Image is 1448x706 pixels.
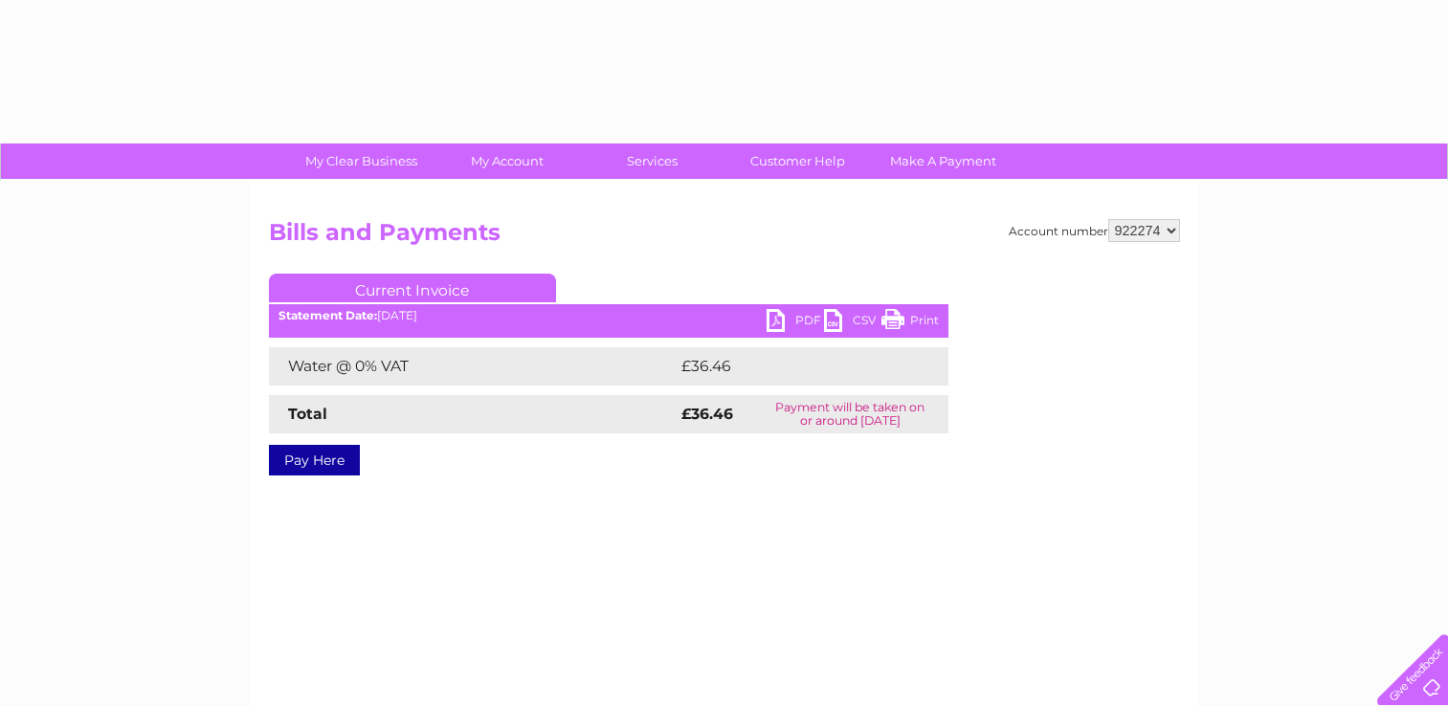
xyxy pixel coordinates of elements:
td: £36.46 [677,347,911,386]
strong: Total [288,405,327,423]
div: [DATE] [269,309,948,322]
a: My Clear Business [282,143,440,179]
td: Water @ 0% VAT [269,347,677,386]
a: PDF [767,309,824,337]
a: CSV [824,309,881,337]
div: Account number [1009,219,1180,242]
a: Customer Help [719,143,877,179]
a: My Account [428,143,586,179]
a: Services [573,143,731,179]
a: Make A Payment [864,143,1022,179]
a: Pay Here [269,445,360,475]
td: Payment will be taken on or around [DATE] [752,395,948,433]
b: Statement Date: [278,308,377,322]
a: Current Invoice [269,274,556,302]
a: Print [881,309,939,337]
strong: £36.46 [681,405,733,423]
h2: Bills and Payments [269,219,1180,255]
